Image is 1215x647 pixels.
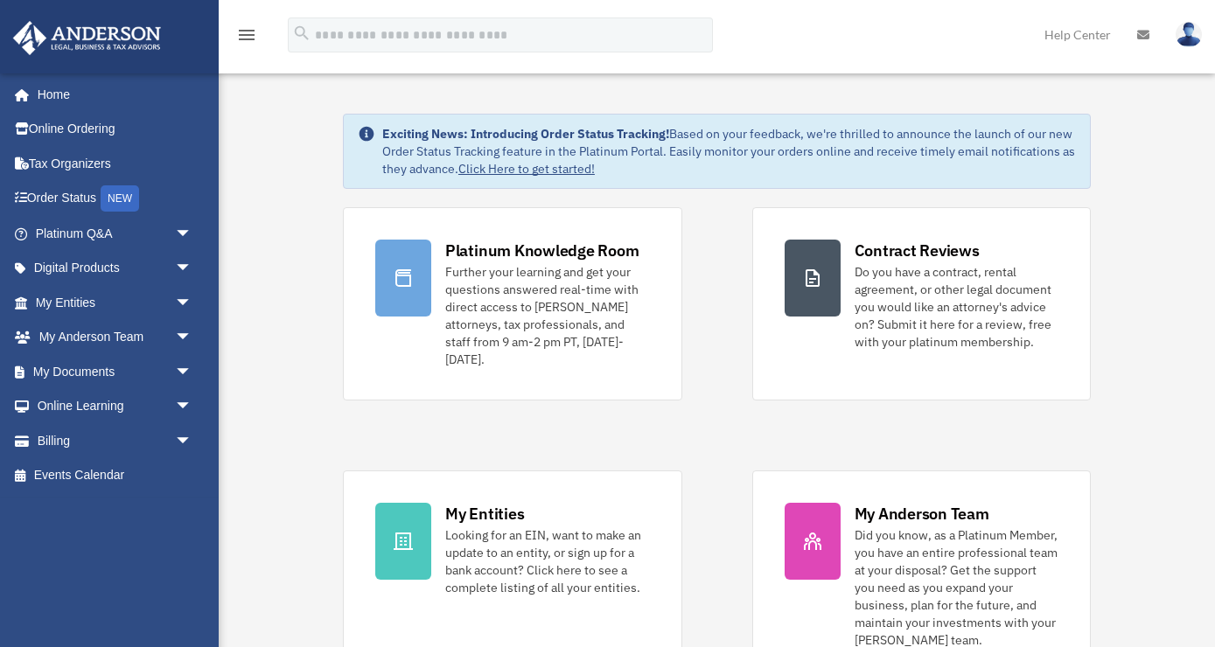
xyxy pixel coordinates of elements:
[175,285,210,321] span: arrow_drop_down
[12,77,210,112] a: Home
[101,185,139,212] div: NEW
[382,125,1076,177] div: Based on your feedback, we're thrilled to announce the launch of our new Order Status Tracking fe...
[1176,22,1202,47] img: User Pic
[855,263,1059,351] div: Do you have a contract, rental agreement, or other legal document you would like an attorney's ad...
[445,240,639,261] div: Platinum Knowledge Room
[382,126,669,142] strong: Exciting News: Introducing Order Status Tracking!
[292,24,311,43] i: search
[12,389,219,424] a: Online Learningarrow_drop_down
[12,216,219,251] a: Platinum Q&Aarrow_drop_down
[752,207,1092,400] a: Contract Reviews Do you have a contract, rental agreement, or other legal document you would like...
[343,207,682,400] a: Platinum Knowledge Room Further your learning and get your questions answered real-time with dire...
[458,161,595,177] a: Click Here to get started!
[12,112,219,147] a: Online Ordering
[12,354,219,389] a: My Documentsarrow_drop_down
[8,21,166,55] img: Anderson Advisors Platinum Portal
[175,389,210,425] span: arrow_drop_down
[12,146,219,181] a: Tax Organizers
[445,526,650,596] div: Looking for an EIN, want to make an update to an entity, or sign up for a bank account? Click her...
[175,423,210,459] span: arrow_drop_down
[445,263,650,368] div: Further your learning and get your questions answered real-time with direct access to [PERSON_NAM...
[12,423,219,458] a: Billingarrow_drop_down
[236,31,257,45] a: menu
[236,24,257,45] i: menu
[12,320,219,355] a: My Anderson Teamarrow_drop_down
[12,251,219,286] a: Digital Productsarrow_drop_down
[445,503,524,525] div: My Entities
[12,181,219,217] a: Order StatusNEW
[855,503,989,525] div: My Anderson Team
[855,240,980,261] div: Contract Reviews
[12,458,219,493] a: Events Calendar
[175,320,210,356] span: arrow_drop_down
[12,285,219,320] a: My Entitiesarrow_drop_down
[175,216,210,252] span: arrow_drop_down
[175,354,210,390] span: arrow_drop_down
[175,251,210,287] span: arrow_drop_down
